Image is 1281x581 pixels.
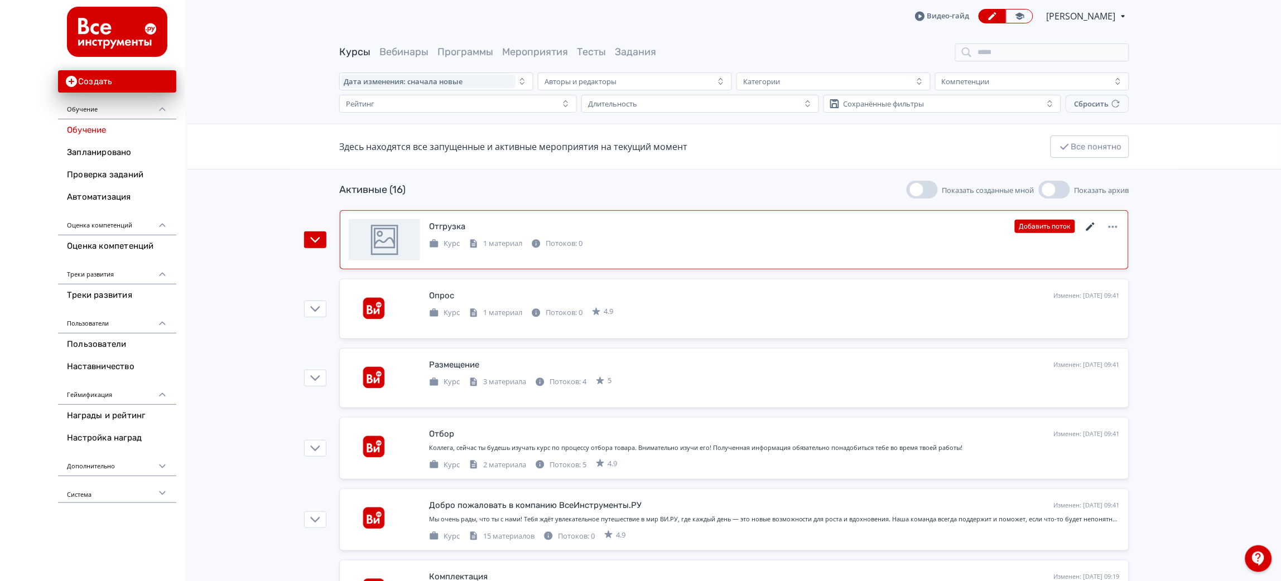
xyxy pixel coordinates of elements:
button: Авторы и редакторы [538,72,732,90]
div: Добро пожаловать в компанию ВсеИнструменты.РУ [429,499,642,512]
span: Анастасия Абрашкина [1047,9,1118,23]
div: Система [58,476,176,503]
button: Сохранённые фильтры [824,95,1061,113]
div: Размещение [429,359,479,371]
div: Отгрузка [429,220,465,233]
a: Оценка компетенций [58,235,176,258]
a: Тесты [577,46,606,58]
span: 4.9 [616,530,625,541]
a: Автоматизация [58,186,176,209]
a: Вебинары [379,46,428,58]
button: Создать [58,70,176,93]
div: Обучение [58,93,176,119]
div: Мы очень рады, что ты с нами! Тебя ждёт увлекательное путешествие в мир ВИ.РУ, где каждый день — ... [429,515,1120,524]
a: Обучение [58,119,176,142]
div: Курс [429,307,460,318]
a: Настройка наград [58,427,176,449]
div: Компетенции [942,77,990,86]
a: Наставничество [58,356,176,378]
div: Изменен: [DATE] 09:41 [1054,429,1120,439]
div: Треки развития [58,258,176,284]
div: Сохранённые фильтры [844,99,924,108]
a: Пользователи [58,333,176,356]
div: Курс [429,238,460,249]
div: Опрос [429,289,454,302]
button: Категории [736,72,931,90]
a: Награды и рейтинг [58,405,176,427]
div: Изменен: [DATE] 09:41 [1054,501,1120,510]
div: Потоков: 5 [535,459,586,471]
a: Треки развития [58,284,176,307]
button: Сбросить [1066,95,1129,113]
a: Видео-гайд [915,11,970,22]
a: Запланировано [58,142,176,164]
div: 1 материал [469,238,522,249]
span: 4.9 [604,306,613,317]
div: Длительность [588,99,637,108]
div: Оценка компетенций [58,209,176,235]
div: Дополнительно [58,449,176,476]
div: Потоков: 0 [543,531,595,542]
div: 2 материала [469,459,526,471]
span: Показать архив [1075,185,1129,195]
button: Длительность [581,95,819,113]
span: Дата изменения: сначала новые [344,77,463,86]
a: Курсы [339,46,370,58]
a: Проверка заданий [58,164,176,186]
div: Категории [743,77,780,86]
div: Здесь находятся все запущенные и активные мероприятия на текущий момент [339,140,687,153]
div: Пользователи [58,307,176,333]
div: Потоков: 0 [531,307,582,318]
button: Рейтинг [339,95,577,113]
div: 3 материала [469,376,526,388]
a: Переключиться в режим ученика [1006,9,1033,23]
img: https://files.teachbase.ru/system/account/58008/logo/medium-5ae35628acea0f91897e3bd663f220f6.png [67,7,167,57]
div: Потоков: 4 [535,376,586,388]
div: Курс [429,531,460,542]
div: Отбор [429,428,454,440]
button: Добавить поток [1015,220,1075,233]
a: Задания [615,46,656,58]
div: Курс [429,376,460,388]
div: Курс [429,459,460,471]
div: 15 материалов [469,531,534,542]
div: Геймификация [58,378,176,405]
div: Потоков: 0 [531,238,582,249]
button: Все понятно [1051,135,1129,158]
div: Коллега, сейчас ты будешь изучать курс по процессу отбора товара. Внимательно изучи его! Полученн... [429,443,1120,453]
a: Мероприятия [502,46,568,58]
div: Изменен: [DATE] 09:41 [1054,291,1120,301]
div: Рейтинг [346,99,374,108]
span: 4.9 [608,458,617,469]
a: Программы [437,46,493,58]
div: Активные (16) [339,182,406,197]
button: Компетенции [935,72,1129,90]
button: Дата изменения: сначала новые [339,72,533,90]
span: 5 [608,375,611,386]
span: Показать созданные мной [942,185,1034,195]
div: 1 материал [469,307,522,318]
div: Авторы и редакторы [545,77,617,86]
div: Изменен: [DATE] 09:41 [1054,360,1120,370]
